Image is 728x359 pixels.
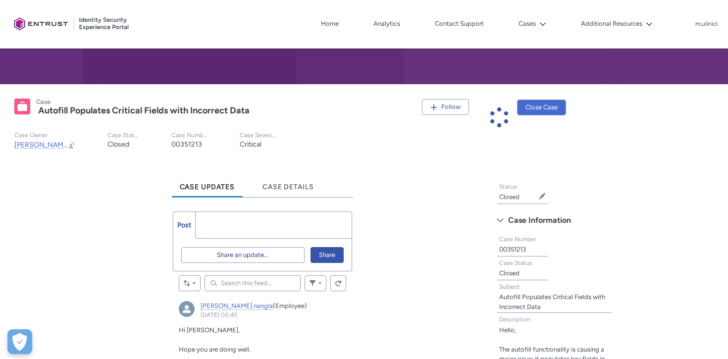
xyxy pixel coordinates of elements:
[311,247,344,263] button: Share
[273,302,307,309] span: (Employee)
[441,103,461,110] span: Follow
[179,346,251,353] span: Hope you are doing well.
[179,301,195,317] img: External User - dhiren.nangla (Onfido)
[371,16,403,31] a: Analytics, opens in new tab
[38,105,250,116] lightning-formatted-text: Autofill Populates Critical Fields with Incorrect Data
[516,16,549,31] button: Cases
[171,132,208,139] p: Case Number
[205,275,301,291] input: Search this feed...
[422,99,469,115] button: Follow
[552,130,728,359] iframe: Qualified Messenger
[499,293,605,310] lightning-formatted-text: Autofill Populates Critical Fields with Incorrect Data
[240,140,261,149] lightning-formatted-text: Critical
[262,183,314,191] span: Case Details
[173,212,196,238] a: Post
[107,140,129,149] lightning-formatted-text: Closed
[201,311,237,318] a: [DATE] 00:45
[517,100,566,115] button: Close Case
[240,132,276,139] p: Case Severity
[107,132,140,139] p: Case Status
[172,170,243,197] a: Case Updates
[255,170,322,197] a: Case Details
[499,316,530,323] span: Description
[492,212,617,228] button: Case Information
[14,141,92,149] span: [PERSON_NAME].nangla
[14,132,76,139] p: Case Owner
[36,98,51,105] records-entity-label: Case
[499,269,520,277] lightning-formatted-text: Closed
[695,21,718,28] p: m.ulinici
[499,283,520,290] span: Subject
[179,301,195,317] div: dhiren.nangla
[319,248,335,262] span: Share
[499,193,520,201] lightning-formatted-text: Closed
[179,326,240,334] span: Hi [PERSON_NAME],
[695,18,718,28] button: User Profile m.ulinici
[7,329,32,354] button: Open Preferences
[201,302,273,310] a: [PERSON_NAME].nangla
[499,236,536,243] span: Case Number
[171,140,202,149] lightning-formatted-text: 00351213
[538,192,546,200] button: Edit Status
[318,16,341,31] a: Home
[181,247,305,263] button: Share an update...
[173,211,353,271] div: Chatter Publisher
[578,16,655,31] button: Additional Resources
[499,259,532,266] span: Case Status
[7,329,32,354] div: Cookie Preferences
[217,248,268,262] span: Share an update...
[180,183,235,191] span: Case Updates
[177,221,191,229] span: Post
[499,183,517,190] span: Status
[432,16,486,31] a: Contact Support
[499,246,526,253] lightning-formatted-text: 00351213
[508,213,571,228] span: Case Information
[330,275,346,291] button: Refresh this feed
[68,141,76,149] button: Change Owner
